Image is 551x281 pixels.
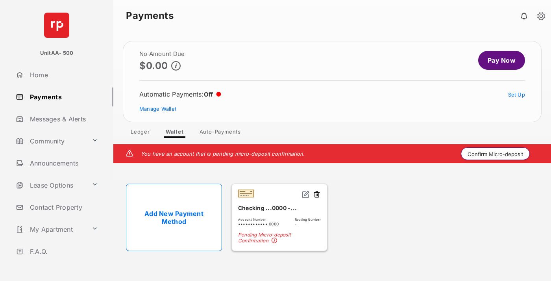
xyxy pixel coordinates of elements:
span: Account Number [238,218,279,221]
div: Automatic Payments : [139,90,221,98]
span: •••••••••••• 0000 [238,221,279,226]
span: Off [204,91,213,98]
span: Routing Number [295,218,321,221]
a: Wallet [159,128,190,138]
img: svg+xml;base64,PHN2ZyB2aWV3Qm94PSIwIDAgMjQgMjQiIHdpZHRoPSIxNiIgaGVpZ2h0PSIxNiIgZmlsbD0ibm9uZSIgeG... [302,190,310,198]
p: $0.00 [139,60,168,71]
img: svg+xml;base64,PHN2ZyB4bWxucz0iaHR0cDovL3d3dy53My5vcmcvMjAwMC9zdmciIHdpZHRoPSI2NCIgaGVpZ2h0PSI2NC... [44,13,69,38]
a: F.A.Q. [13,242,113,261]
a: Auto-Payments [193,128,247,138]
div: Checking ...0000 -... [238,201,321,214]
button: Confirm Micro-deposit [461,147,530,160]
em: You have an account that is pending micro-deposit confirmation. [141,151,305,157]
a: Community [13,132,89,151]
a: Contact Property [13,198,113,217]
a: Manage Wallet [139,106,176,112]
strong: Payments [126,11,174,20]
h2: No Amount Due [139,51,185,57]
a: Lease Options [13,176,89,195]
a: Set Up [508,91,525,98]
span: Pending Micro-deposit Confirmation [238,232,321,244]
span: - [295,221,321,226]
a: Add New Payment Method [126,184,222,251]
a: Home [13,65,113,84]
a: Payments [13,87,113,106]
a: Announcements [13,154,113,173]
a: My Apartment [13,220,89,239]
a: Ledger [124,128,156,138]
p: UnitAA- 500 [40,49,74,57]
a: Messages & Alerts [13,110,113,128]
